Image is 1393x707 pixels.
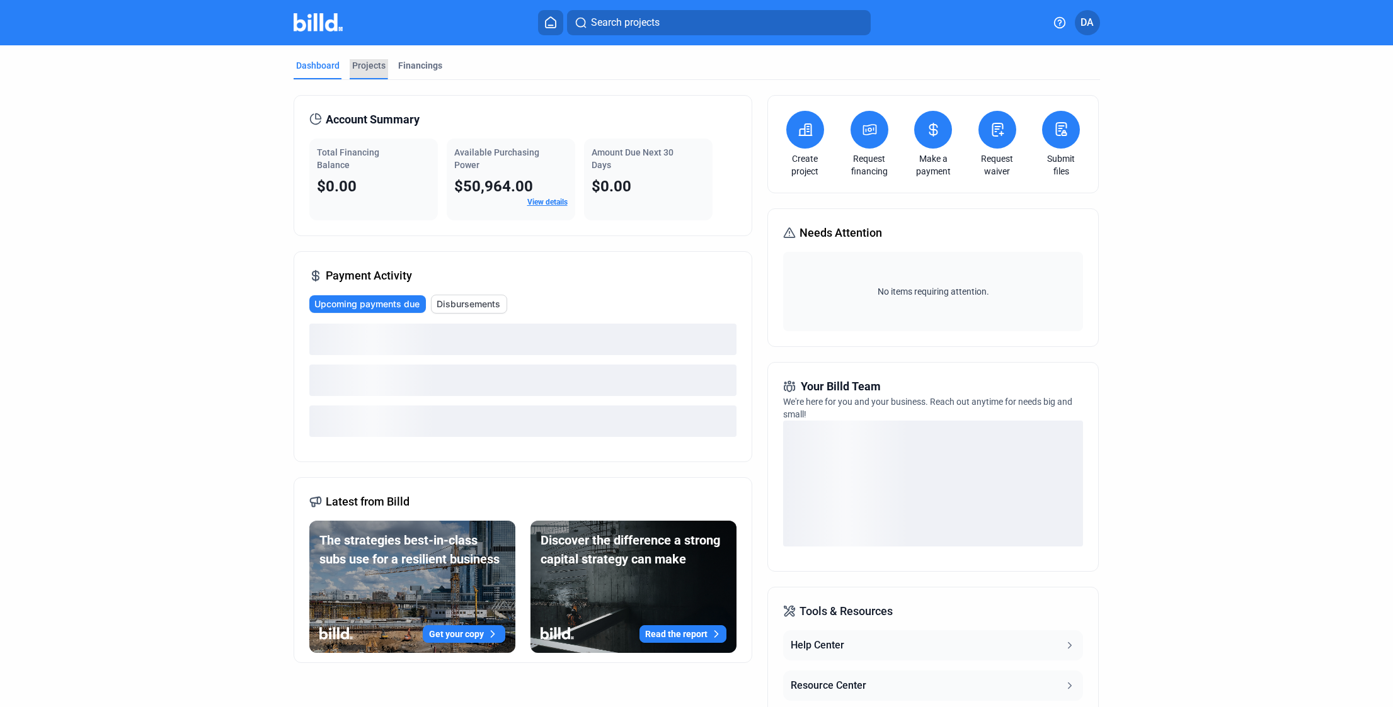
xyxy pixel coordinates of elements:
[309,324,737,355] div: loading
[314,298,420,310] span: Upcoming payments due
[309,365,737,396] div: loading
[591,15,660,30] span: Search projects
[567,10,871,35] button: Search projects
[423,625,505,643] button: Get your copy
[454,147,539,170] span: Available Purchasing Power
[398,59,442,72] div: Financings
[592,178,631,195] span: $0.00
[527,198,568,206] a: View details
[791,638,844,653] div: Help Center
[319,531,505,568] div: The strategies best-in-class subs use for a resilient business
[437,298,500,310] span: Disbursements
[1081,15,1094,30] span: DA
[309,405,737,437] div: loading
[783,630,1083,660] button: Help Center
[800,602,893,620] span: Tools & Resources
[788,285,1078,298] span: No items requiring attention.
[847,152,891,178] a: Request financing
[639,625,726,643] button: Read the report
[541,531,726,568] div: Discover the difference a strong capital strategy can make
[317,178,357,195] span: $0.00
[800,224,882,242] span: Needs Attention
[783,421,1083,546] div: loading
[309,295,426,313] button: Upcoming payments due
[783,152,827,178] a: Create project
[975,152,1019,178] a: Request waiver
[326,493,410,511] span: Latest from Billd
[911,152,955,178] a: Make a payment
[454,178,533,195] span: $50,964.00
[801,378,881,395] span: Your Billd Team
[592,147,674,170] span: Amount Due Next 30 Days
[431,295,507,314] button: Disbursements
[791,678,866,693] div: Resource Center
[294,13,343,31] img: Billd Company Logo
[783,670,1083,701] button: Resource Center
[326,111,420,128] span: Account Summary
[783,397,1072,419] span: We're here for you and your business. Reach out anytime for needs big and small!
[296,59,340,72] div: Dashboard
[326,267,412,285] span: Payment Activity
[1075,10,1100,35] button: DA
[317,147,379,170] span: Total Financing Balance
[352,59,386,72] div: Projects
[1039,152,1083,178] a: Submit files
